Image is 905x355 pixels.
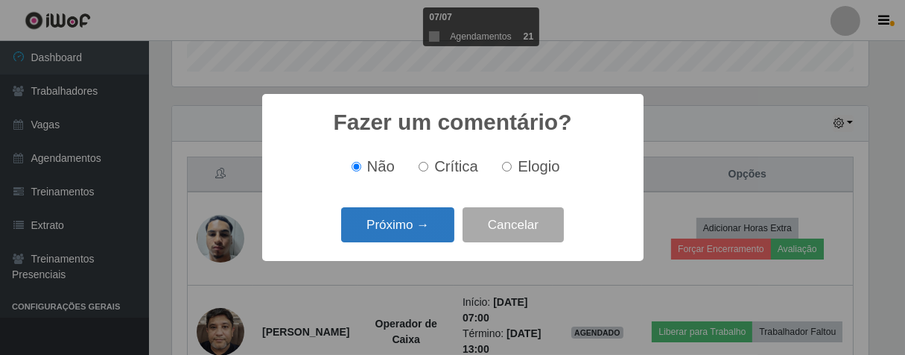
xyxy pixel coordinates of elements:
span: Crítica [434,158,478,175]
input: Crítica [419,162,428,172]
input: Elogio [502,162,512,172]
span: Não [367,158,395,175]
button: Próximo → [341,207,454,242]
input: Não [352,162,361,172]
button: Cancelar [463,207,564,242]
span: Elogio [518,158,559,175]
h2: Fazer um comentário? [333,109,571,136]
